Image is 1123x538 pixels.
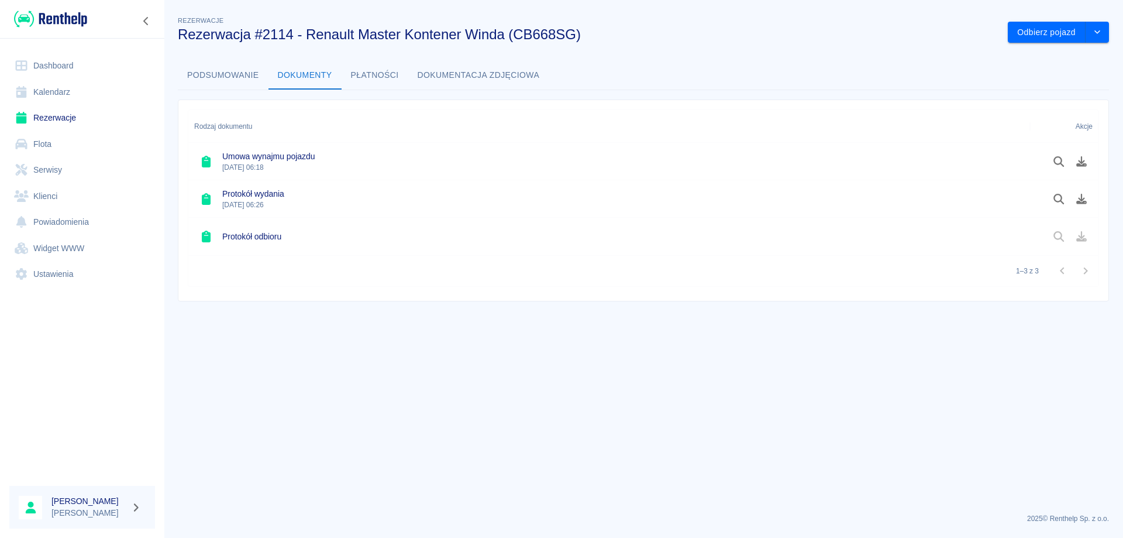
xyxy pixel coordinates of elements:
[222,150,315,162] h6: Umowa wynajmu pojazdu
[222,231,281,242] h6: Protokół odbioru
[178,61,268,90] button: Podsumowanie
[1086,22,1109,43] button: drop-down
[1016,266,1039,276] p: 1–3 z 3
[9,183,155,210] a: Klienci
[137,13,155,29] button: Zwiń nawigację
[9,79,155,105] a: Kalendarz
[178,17,223,24] span: Rezerwacje
[188,110,1030,143] div: Rodzaj dokumentu
[9,235,155,262] a: Widget WWW
[9,131,155,157] a: Flota
[9,157,155,183] a: Serwisy
[51,507,126,519] p: [PERSON_NAME]
[1070,189,1093,209] button: Pobierz dokument
[222,200,284,210] p: [DATE] 06:26
[9,53,155,79] a: Dashboard
[194,110,252,143] div: Rodzaj dokumentu
[1048,189,1070,209] button: Podgląd dokumentu
[51,495,126,507] h6: [PERSON_NAME]
[222,188,284,200] h6: Protokół wydania
[9,105,155,131] a: Rezerwacje
[342,61,408,90] button: Płatności
[408,61,549,90] button: Dokumentacja zdjęciowa
[268,61,342,90] button: Dokumenty
[178,26,998,43] h3: Rezerwacja #2114 - Renault Master Kontener Winda (CB668SG)
[1008,22,1086,43] button: Odbierz pojazd
[1030,110,1098,143] div: Akcje
[9,261,155,287] a: Ustawienia
[222,162,315,173] p: [DATE] 06:18
[9,209,155,235] a: Powiadomienia
[14,9,87,29] img: Renthelp logo
[178,513,1109,524] p: 2025 © Renthelp Sp. z o.o.
[1076,110,1093,143] div: Akcje
[1048,152,1070,172] button: Podgląd dokumentu
[1070,152,1093,172] button: Pobierz dokument
[9,9,87,29] a: Renthelp logo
